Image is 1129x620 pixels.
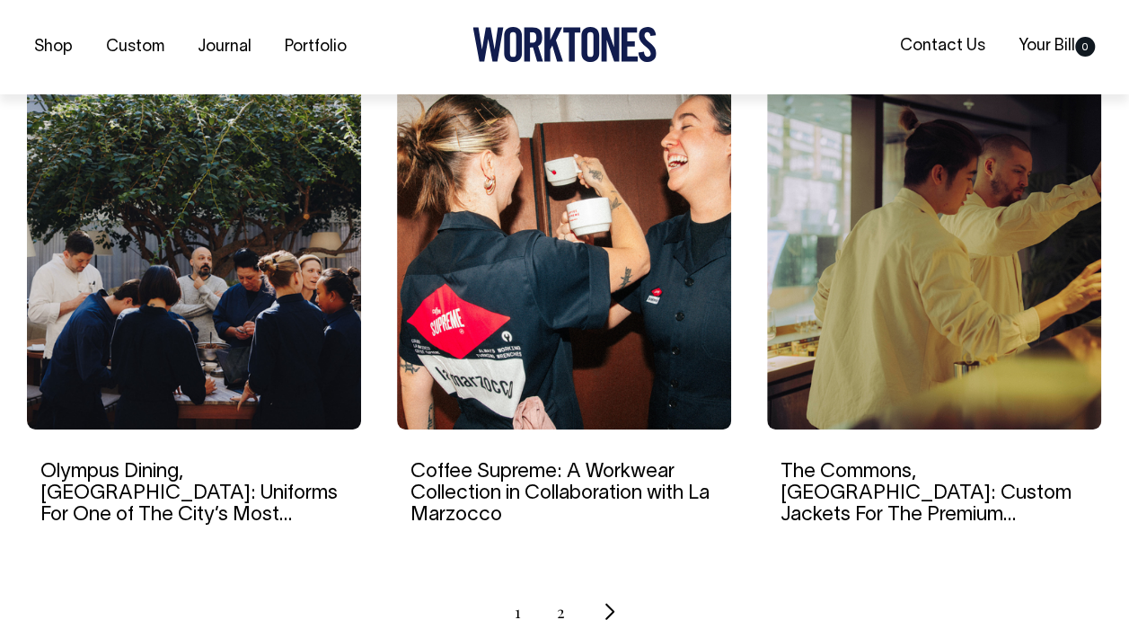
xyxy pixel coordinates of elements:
a: Shop [27,32,80,62]
span: 0 [1075,37,1095,57]
img: Coffee Supreme: A Workwear Collection in Collaboration with La Marzocco [397,84,731,430]
img: The Commons, Sydney: Custom Jackets For The Premium Martin Place Cocktail Bar [767,84,1101,430]
img: Olympus Dining, Sydney: Uniforms For One of The City’s Most Impressive Dining Rooms [27,84,361,430]
a: Custom [99,32,172,62]
a: Portfolio [278,32,354,62]
a: Coffee Supreme: A Workwear Collection in Collaboration with La Marzocco [410,463,710,524]
a: Olympus Dining, [GEOGRAPHIC_DATA]: Uniforms For One of The City’s Most Impressive Dining Rooms [40,463,338,546]
a: Your Bill0 [1011,31,1102,61]
a: Journal [190,32,259,62]
a: Contact Us [893,31,992,61]
a: The Commons, [GEOGRAPHIC_DATA]: Custom Jackets For The Premium [PERSON_NAME] Place Cocktail Bar [781,463,1078,568]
